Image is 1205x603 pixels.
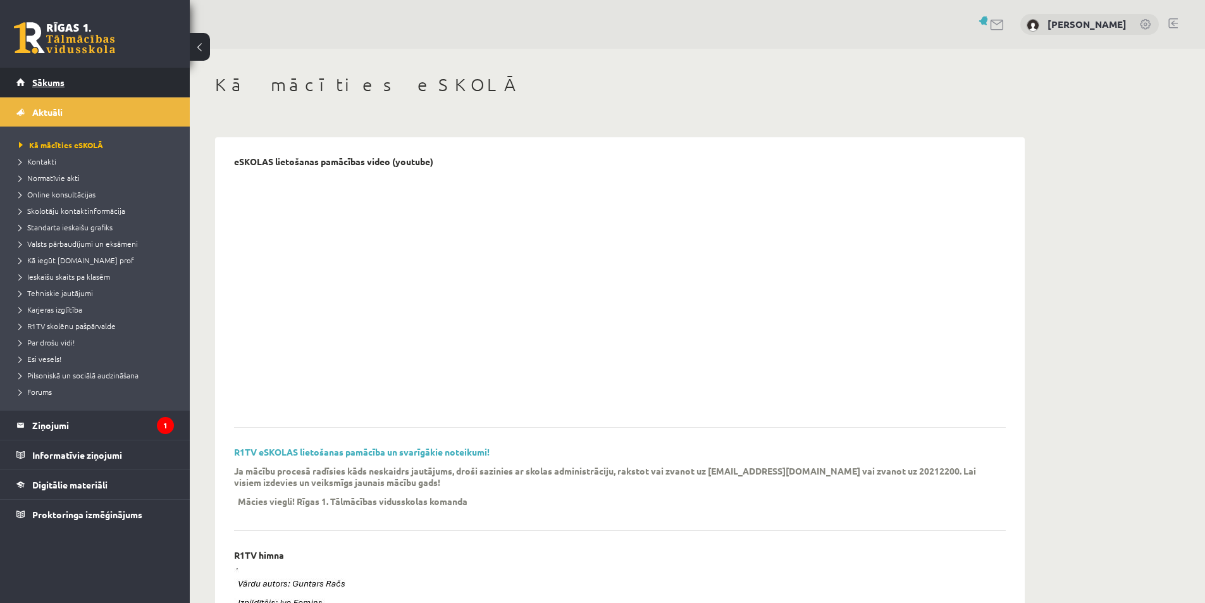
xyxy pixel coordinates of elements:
span: Aktuāli [32,106,63,118]
span: Valsts pārbaudījumi un eksāmeni [19,239,138,249]
span: Normatīvie akti [19,173,80,183]
a: Par drošu vidi! [19,337,177,348]
span: Online konsultācijas [19,189,96,199]
a: Aktuāli [16,97,174,127]
a: R1TV skolēnu pašpārvalde [19,320,177,332]
p: eSKOLAS lietošanas pamācības video (youtube) [234,156,433,167]
a: Tehniskie jautājumi [19,287,177,299]
a: Standarta ieskaišu grafiks [19,221,177,233]
a: Kā iegūt [DOMAIN_NAME] prof [19,254,177,266]
a: Ieskaišu skaits pa klasēm [19,271,177,282]
legend: Ziņojumi [32,411,174,440]
legend: Informatīvie ziņojumi [32,440,174,469]
a: Proktoringa izmēģinājums [16,500,174,529]
a: Kā mācīties eSKOLĀ [19,139,177,151]
a: Normatīvie akti [19,172,177,183]
h1: Kā mācīties eSKOLĀ [215,74,1025,96]
i: 1 [157,417,174,434]
span: Karjeras izglītība [19,304,82,314]
p: Mācies viegli! [238,495,295,507]
p: Rīgas 1. Tālmācības vidusskolas komanda [297,495,467,507]
a: Online konsultācijas [19,189,177,200]
span: Ieskaišu skaits pa klasēm [19,271,110,282]
a: Kontakti [19,156,177,167]
span: Pilsoniskā un sociālā audzināšana [19,370,139,380]
a: [PERSON_NAME] [1047,18,1127,30]
a: Digitālie materiāli [16,470,174,499]
span: Skolotāju kontaktinformācija [19,206,125,216]
span: Standarta ieskaišu grafiks [19,222,113,232]
span: Proktoringa izmēģinājums [32,509,142,520]
a: R1TV eSKOLAS lietošanas pamācība un svarīgākie noteikumi! [234,446,490,457]
a: Informatīvie ziņojumi [16,440,174,469]
span: Par drošu vidi! [19,337,75,347]
span: Digitālie materiāli [32,479,108,490]
a: Pilsoniskā un sociālā audzināšana [19,370,177,381]
img: Vineta Alviķe [1027,19,1039,32]
span: Kontakti [19,156,56,166]
span: Tehniskie jautājumi [19,288,93,298]
p: R1TV himna [234,550,284,561]
a: Forums [19,386,177,397]
span: Kā mācīties eSKOLĀ [19,140,103,150]
span: Esi vesels! [19,354,61,364]
a: Rīgas 1. Tālmācības vidusskola [14,22,115,54]
a: Esi vesels! [19,353,177,364]
span: Sākums [32,77,65,88]
a: Ziņojumi1 [16,411,174,440]
p: Ja mācību procesā radīsies kāds neskaidrs jautājums, droši sazinies ar skolas administrāciju, rak... [234,465,987,488]
span: Kā iegūt [DOMAIN_NAME] prof [19,255,134,265]
a: Sākums [16,68,174,97]
a: Skolotāju kontaktinformācija [19,205,177,216]
span: R1TV skolēnu pašpārvalde [19,321,116,331]
a: Valsts pārbaudījumi un eksāmeni [19,238,177,249]
a: Karjeras izglītība [19,304,177,315]
span: Forums [19,387,52,397]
